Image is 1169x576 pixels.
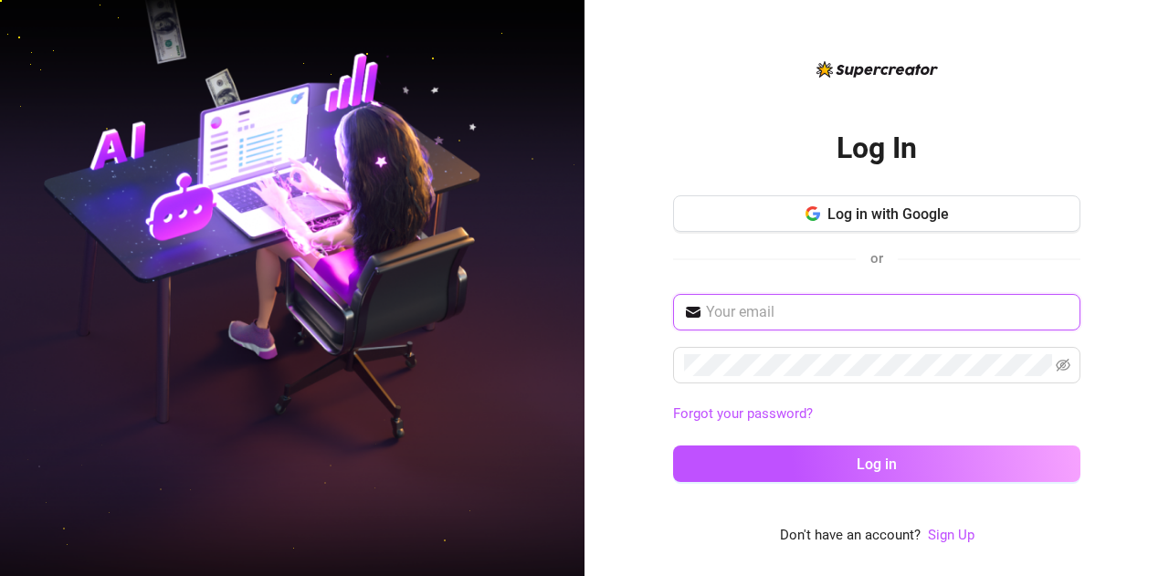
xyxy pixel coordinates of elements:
span: Don't have an account? [780,525,921,547]
span: Log in with Google [827,205,949,223]
h2: Log In [837,130,917,167]
input: Your email [706,301,1069,323]
span: or [870,250,883,267]
a: Sign Up [928,525,974,547]
a: Forgot your password? [673,403,1080,425]
a: Forgot your password? [673,405,813,422]
button: Log in with Google [673,195,1080,232]
span: Log in [857,456,897,473]
button: Log in [673,445,1080,482]
a: Sign Up [928,527,974,543]
span: eye-invisible [1056,358,1070,372]
img: logo-BBDzfeDw.svg [816,61,938,78]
